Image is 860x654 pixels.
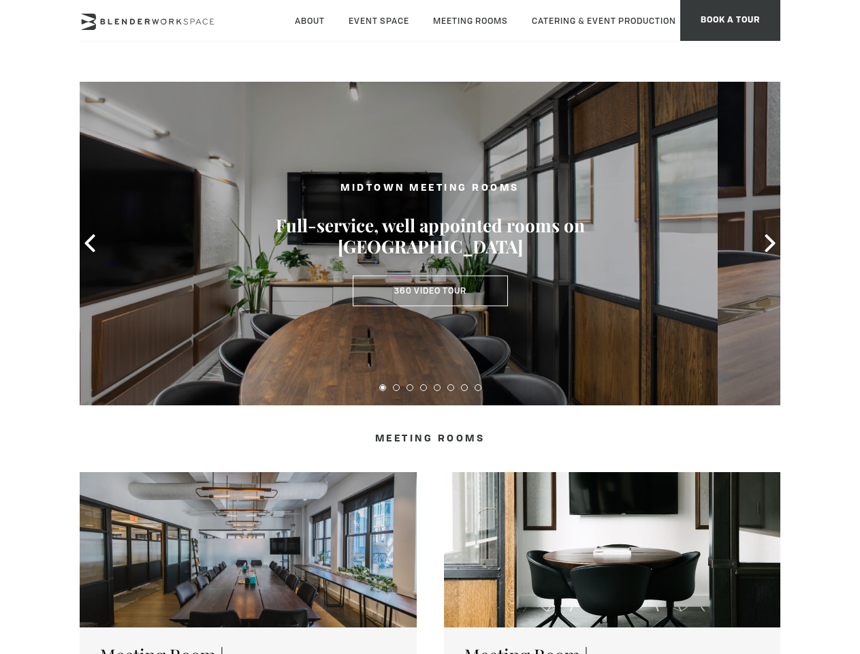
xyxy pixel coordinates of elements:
[274,181,587,198] h2: MIDTOWN MEETING ROOMS
[274,215,587,258] h3: Full-service, well appointed rooms on [GEOGRAPHIC_DATA]
[615,480,860,654] iframe: Chat Widget
[148,433,712,445] h4: Meeting Rooms
[353,275,508,307] a: 360 Video Tour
